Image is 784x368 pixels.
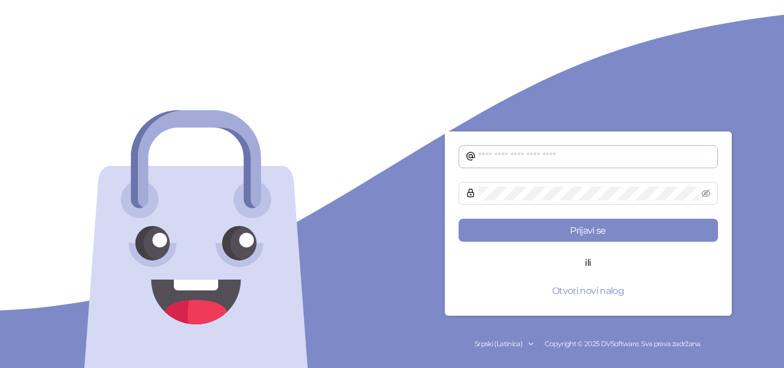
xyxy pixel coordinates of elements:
[459,279,718,302] button: Otvori novi nalog
[576,255,600,270] span: ili
[81,110,311,368] img: logo-face.svg
[475,339,522,350] div: Srpski (Latinica)
[392,339,784,350] div: Copyright © 2025 DVSoftware. Sva prava zadržana.
[701,189,711,198] span: eye-invisible
[459,286,718,296] a: Otvori novi nalog
[459,219,718,242] button: Prijavi se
